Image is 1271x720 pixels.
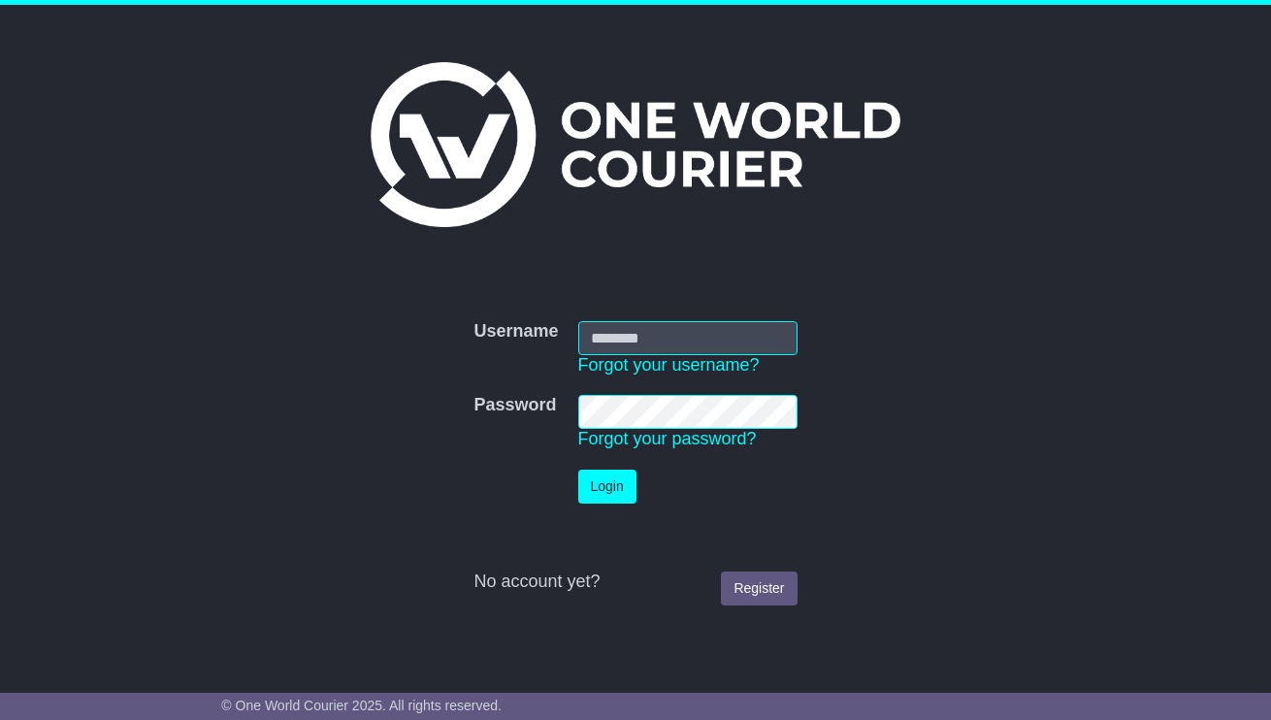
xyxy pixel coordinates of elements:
a: Forgot your password? [578,429,757,448]
img: One World [371,62,900,227]
span: © One World Courier 2025. All rights reserved. [221,698,502,713]
label: Password [473,395,556,416]
button: Login [578,470,636,504]
a: Forgot your username? [578,355,760,375]
label: Username [473,321,558,343]
a: Register [721,572,797,605]
div: No account yet? [473,572,797,593]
